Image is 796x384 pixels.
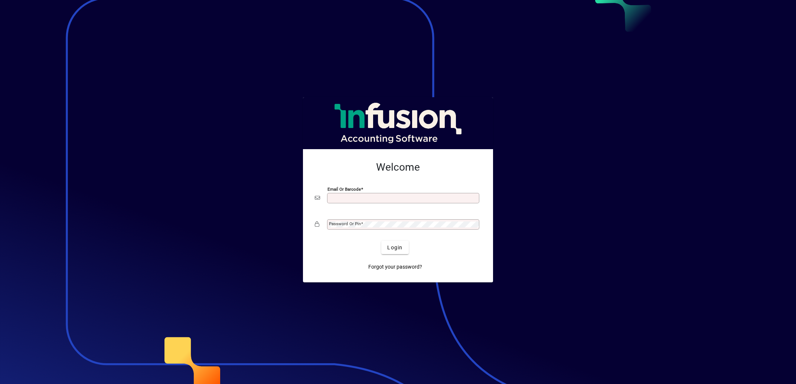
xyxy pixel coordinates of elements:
[327,187,361,192] mat-label: Email or Barcode
[381,241,408,254] button: Login
[368,263,422,271] span: Forgot your password?
[329,221,361,226] mat-label: Password or Pin
[387,244,402,252] span: Login
[365,260,425,273] a: Forgot your password?
[315,161,481,174] h2: Welcome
